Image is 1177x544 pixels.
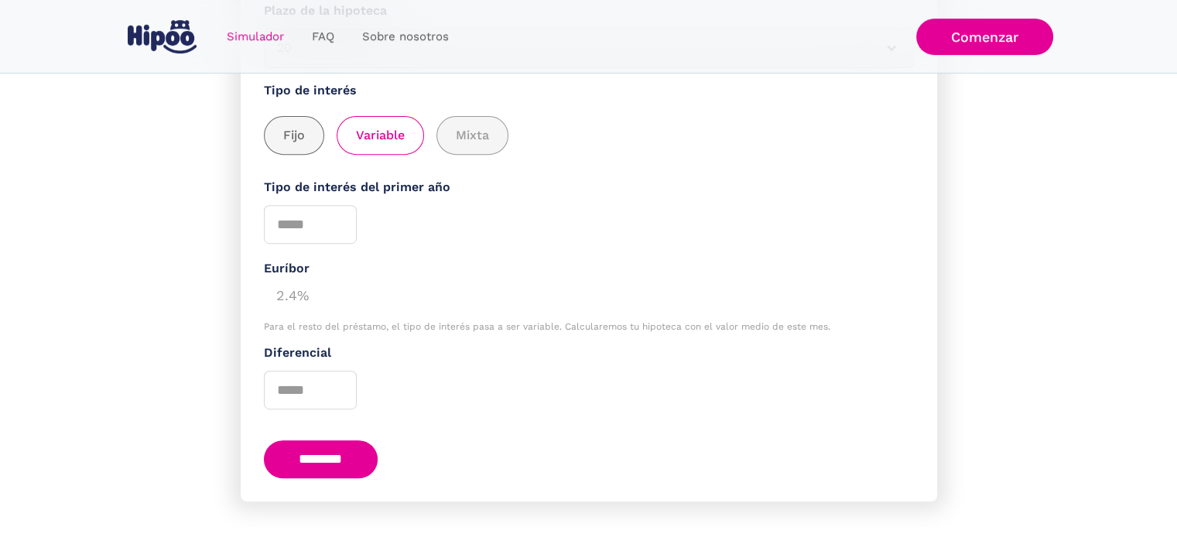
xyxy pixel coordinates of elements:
label: Diferencial [264,344,914,363]
a: Simulador [213,22,298,52]
span: Variable [356,126,405,145]
div: 2.4% [264,279,914,310]
label: Tipo de interés [264,81,914,101]
span: Fijo [283,126,305,145]
span: Mixta [456,126,489,145]
a: Comenzar [916,19,1053,55]
div: Euríbor [264,259,914,279]
div: Para el resto del préstamo, el tipo de interés pasa a ser variable. Calcularemos tu hipoteca con ... [264,321,914,332]
div: add_description_here [264,116,914,156]
a: FAQ [298,22,348,52]
a: Sobre nosotros [348,22,463,52]
a: home [125,14,200,60]
label: Tipo de interés del primer año [264,178,914,197]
